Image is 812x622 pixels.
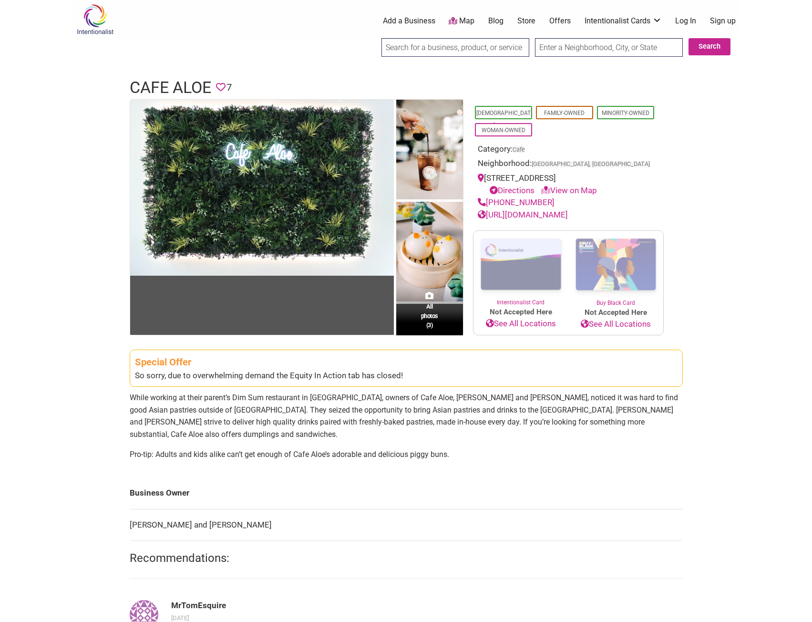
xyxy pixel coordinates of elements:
img: Buy Black Card [568,231,663,299]
input: Search for a business, product, or service [381,38,529,57]
h2: Recommendations: [130,550,683,567]
span: [GEOGRAPHIC_DATA], [GEOGRAPHIC_DATA] [532,161,650,167]
button: Search [689,38,730,55]
div: Category: [478,143,659,158]
a: See All Locations [568,318,663,331]
a: [PHONE_NUMBER] [478,197,555,207]
a: Offers [549,16,571,26]
a: Intentionalist Cards [585,16,662,26]
a: Add a Business [383,16,435,26]
b: MrTomEsquire [171,601,226,610]
a: [URL][DOMAIN_NAME] [478,210,568,219]
a: [DATE] [171,614,189,622]
time: August 8, 2022 @ 4:03 pm [171,614,189,622]
a: Woman-Owned [482,127,525,134]
div: Neighborhood: [478,157,659,172]
h1: Cafe Aloe [130,76,211,99]
img: Intentionalist Card [473,231,568,298]
td: [PERSON_NAME] and [PERSON_NAME] [130,509,683,541]
a: See All Locations [473,318,568,330]
a: [DEMOGRAPHIC_DATA]-Owned [476,110,531,129]
a: Cafe [513,146,525,153]
a: Buy Black Card [568,231,663,307]
span: Not Accepted Here [473,307,568,318]
span: 7 [226,80,232,95]
p: While working at their parent’s Dim Sum restaurant in [GEOGRAPHIC_DATA], owners of Cafe Aloe, [PE... [130,392,683,440]
a: Store [517,16,535,26]
div: So sorry, due to overwhelming demand the Equity In Action tab has closed! [135,370,678,382]
div: Special Offer [135,355,678,370]
td: Business Owner [130,477,683,509]
a: Minority-Owned [602,110,649,116]
input: Enter a Neighborhood, City, or State [535,38,683,57]
a: Log In [675,16,696,26]
a: Sign up [710,16,736,26]
span: Not Accepted Here [568,307,663,318]
a: View on Map [541,186,597,195]
div: [STREET_ADDRESS] [478,172,659,197]
img: Intentionalist [72,4,118,35]
p: Pro-tip: Adults and kids alike can’t get enough of Cafe Aloe’s adorable and delicious piggy buns. [130,448,683,461]
a: Blog [488,16,504,26]
a: Map [449,16,474,27]
a: Directions [490,186,534,195]
a: Intentionalist Card [473,231,568,307]
span: All photos (3) [421,302,438,329]
a: Family-Owned [544,110,585,116]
